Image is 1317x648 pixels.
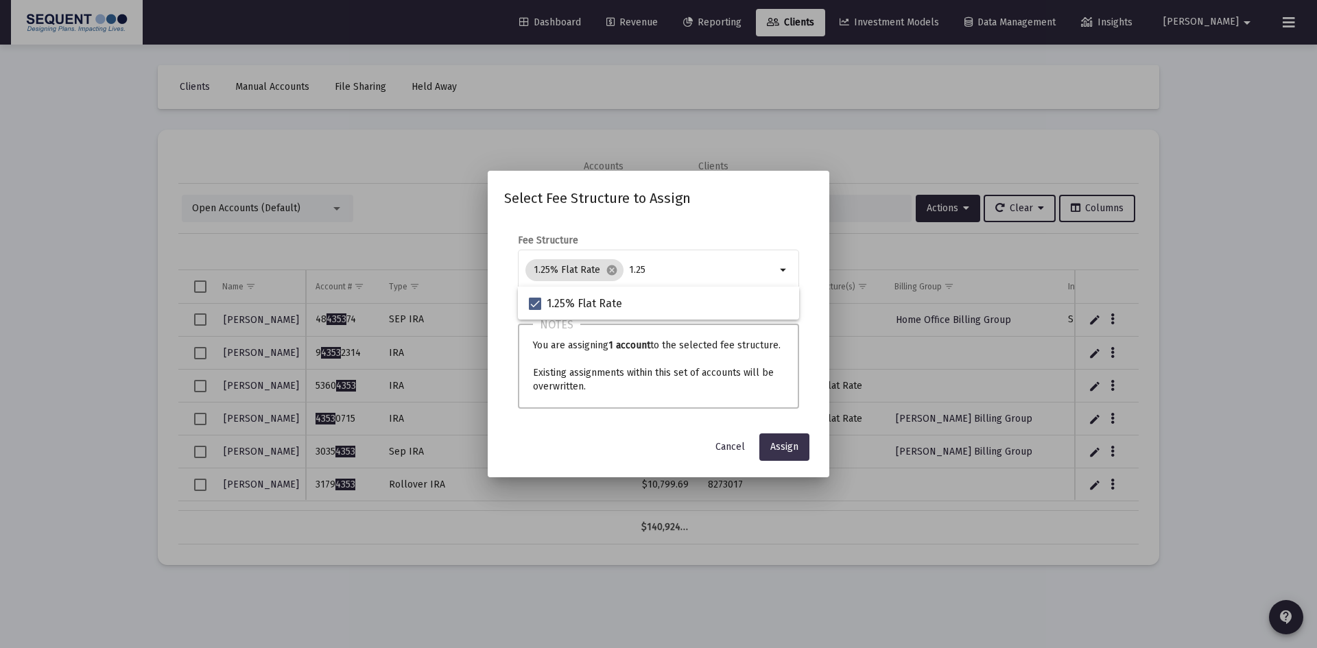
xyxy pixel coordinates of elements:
[518,324,799,409] div: You are assigning to the selected fee structure. Existing assignments within this set of accounts...
[533,315,580,335] h3: Notes
[547,296,622,312] span: 1.25% Flat Rate
[608,339,650,351] b: 1 account
[759,433,809,461] button: Assign
[518,235,578,246] label: Fee Structure
[525,256,776,284] mat-chip-list: Selection
[606,264,618,276] mat-icon: cancel
[704,433,756,461] button: Cancel
[525,259,624,281] mat-chip: 1.25% Flat Rate
[776,262,792,278] mat-icon: arrow_drop_down
[770,441,798,453] span: Assign
[715,441,745,453] span: Cancel
[504,187,813,209] h2: Select Fee Structure to Assign
[629,265,776,276] input: Select fee structures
